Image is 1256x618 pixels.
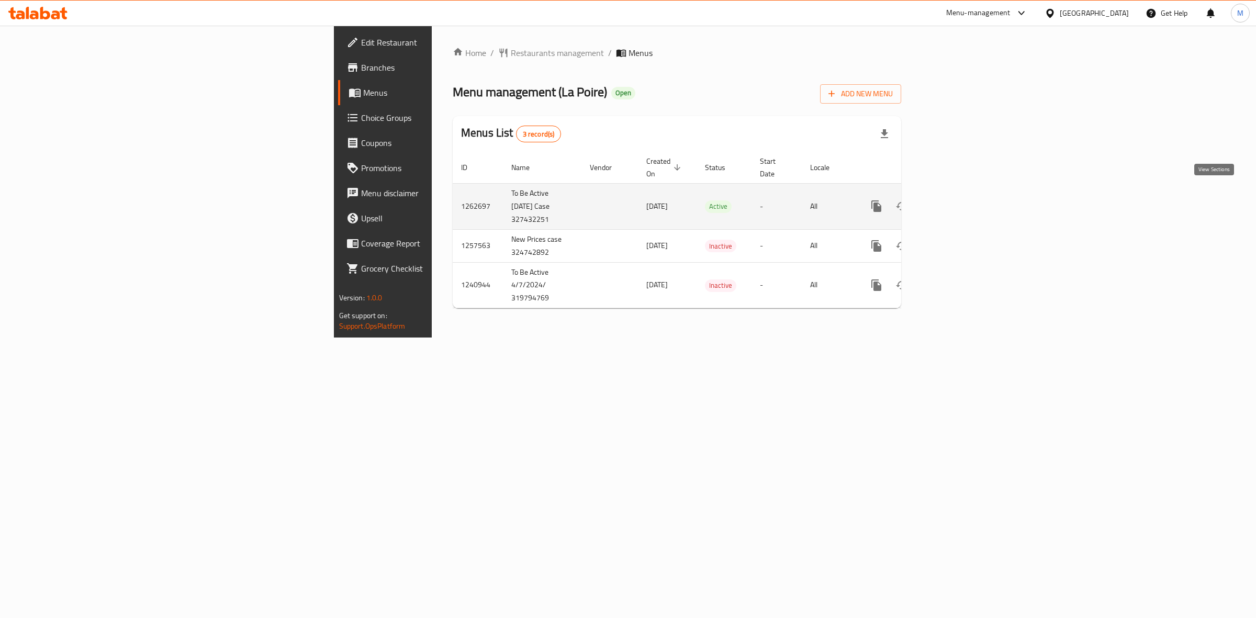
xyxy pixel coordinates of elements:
[338,206,544,231] a: Upsell
[453,47,901,59] nav: breadcrumb
[361,262,535,275] span: Grocery Checklist
[339,319,406,333] a: Support.OpsPlatform
[802,229,856,262] td: All
[517,129,561,139] span: 3 record(s)
[361,187,535,199] span: Menu disclaimer
[820,84,901,104] button: Add New Menu
[760,155,789,180] span: Start Date
[646,155,684,180] span: Created On
[752,183,802,229] td: -
[339,309,387,322] span: Get support on:
[705,200,732,212] span: Active
[338,105,544,130] a: Choice Groups
[511,161,543,174] span: Name
[705,279,736,291] span: Inactive
[752,229,802,262] td: -
[828,87,893,100] span: Add New Menu
[705,161,739,174] span: Status
[338,231,544,256] a: Coverage Report
[338,155,544,181] a: Promotions
[946,7,1011,19] div: Menu-management
[705,279,736,292] div: Inactive
[889,194,914,219] button: Change Status
[461,161,481,174] span: ID
[705,240,736,252] span: Inactive
[705,200,732,213] div: Active
[361,137,535,149] span: Coupons
[1237,7,1243,19] span: M
[361,237,535,250] span: Coverage Report
[872,121,897,147] div: Export file
[339,291,365,305] span: Version:
[338,30,544,55] a: Edit Restaurant
[802,262,856,308] td: All
[511,47,604,59] span: Restaurants management
[338,55,544,80] a: Branches
[590,161,625,174] span: Vendor
[363,86,535,99] span: Menus
[864,194,889,219] button: more
[611,87,635,99] div: Open
[361,36,535,49] span: Edit Restaurant
[646,278,668,291] span: [DATE]
[338,256,544,281] a: Grocery Checklist
[889,233,914,259] button: Change Status
[864,273,889,298] button: more
[361,111,535,124] span: Choice Groups
[802,183,856,229] td: All
[366,291,383,305] span: 1.0.0
[361,61,535,74] span: Branches
[856,152,973,184] th: Actions
[611,88,635,97] span: Open
[629,47,653,59] span: Menus
[1060,7,1129,19] div: [GEOGRAPHIC_DATA]
[338,80,544,105] a: Menus
[361,162,535,174] span: Promotions
[338,130,544,155] a: Coupons
[889,273,914,298] button: Change Status
[608,47,612,59] li: /
[338,181,544,206] a: Menu disclaimer
[646,239,668,252] span: [DATE]
[516,126,562,142] div: Total records count
[752,262,802,308] td: -
[498,47,604,59] a: Restaurants management
[864,233,889,259] button: more
[810,161,843,174] span: Locale
[453,152,973,309] table: enhanced table
[646,199,668,213] span: [DATE]
[361,212,535,224] span: Upsell
[461,125,561,142] h2: Menus List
